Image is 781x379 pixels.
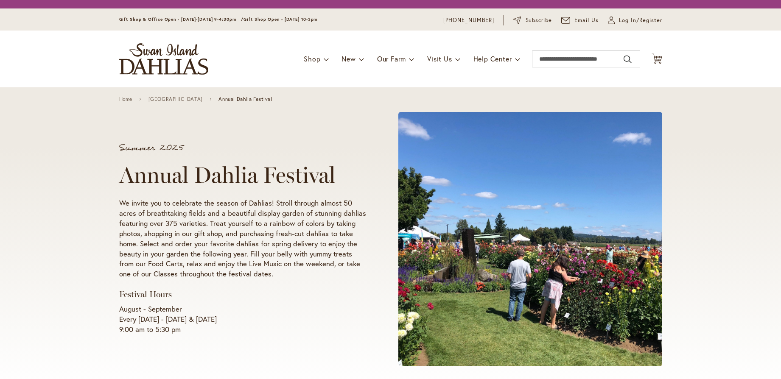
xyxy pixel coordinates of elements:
[119,144,366,152] p: Summer 2025
[342,54,356,63] span: New
[427,54,452,63] span: Visit Us
[119,96,132,102] a: Home
[244,17,317,22] span: Gift Shop Open - [DATE] 10-3pm
[608,16,662,25] a: Log In/Register
[443,16,495,25] a: [PHONE_NUMBER]
[119,289,366,300] h3: Festival Hours
[148,96,203,102] a: [GEOGRAPHIC_DATA]
[377,54,406,63] span: Our Farm
[574,16,599,25] span: Email Us
[119,198,366,279] p: We invite you to celebrate the season of Dahlias! Stroll through almost 50 acres of breathtaking ...
[304,54,320,63] span: Shop
[513,16,552,25] a: Subscribe
[624,53,631,66] button: Search
[119,17,244,22] span: Gift Shop & Office Open - [DATE]-[DATE] 9-4:30pm /
[119,162,366,188] h1: Annual Dahlia Festival
[218,96,272,102] span: Annual Dahlia Festival
[619,16,662,25] span: Log In/Register
[473,54,512,63] span: Help Center
[119,304,366,334] p: August - September Every [DATE] - [DATE] & [DATE] 9:00 am to 5:30 pm
[526,16,552,25] span: Subscribe
[119,43,208,75] a: store logo
[561,16,599,25] a: Email Us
